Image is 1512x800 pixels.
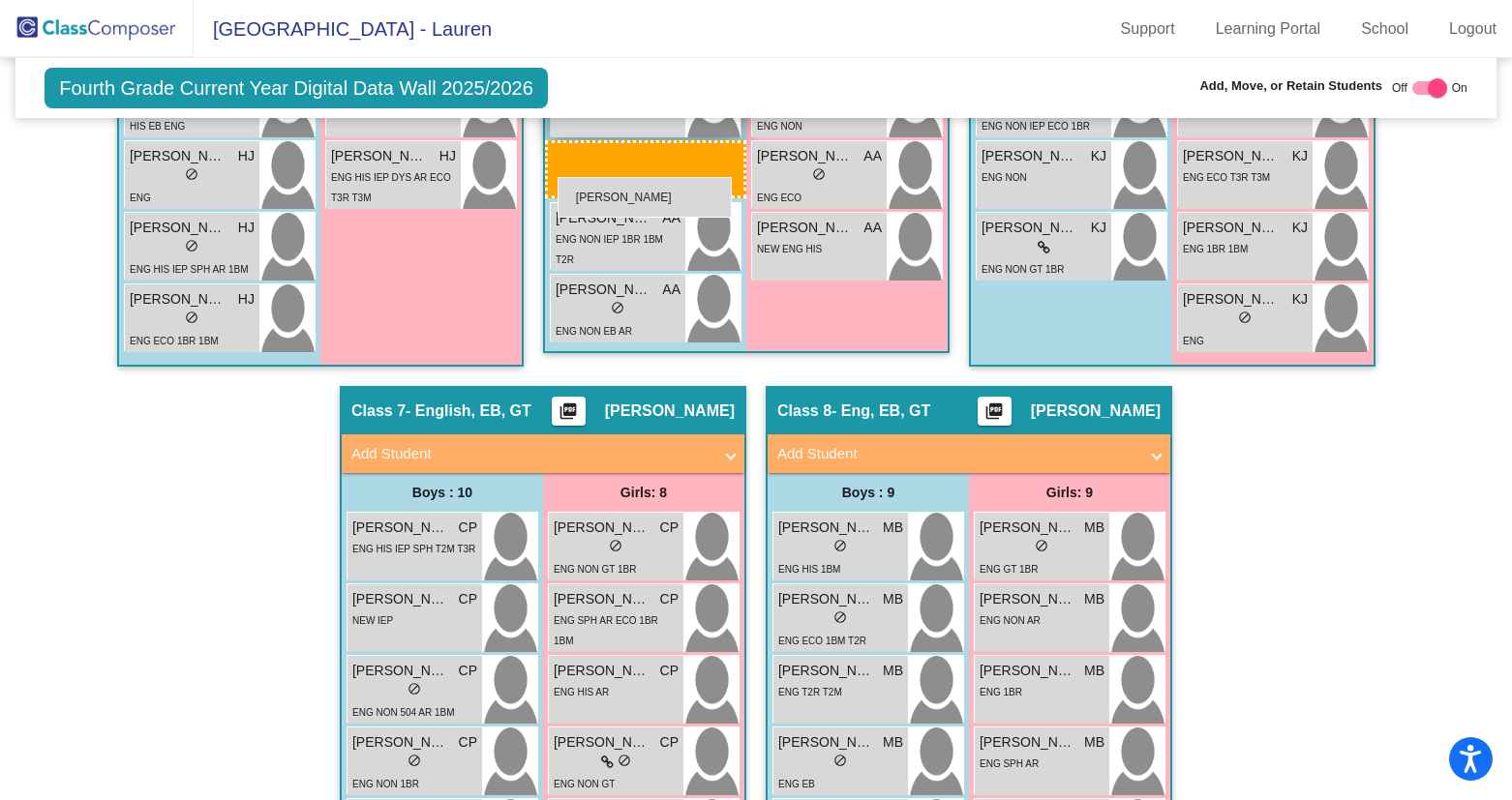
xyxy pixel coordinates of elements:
[757,121,802,132] span: ENG NON
[342,473,543,512] div: Boys : 10
[1183,172,1270,183] span: ENG ECO T3R T3M
[1292,146,1308,166] span: KJ
[833,754,847,767] span: do_not_disturb_alt
[980,661,1076,681] span: [PERSON_NAME]
[833,610,847,624] span: do_not_disturb_alt
[660,518,679,538] span: CP
[777,443,1137,465] mat-panel-title: Add Student
[980,589,1076,609] span: [PERSON_NAME]
[980,687,1022,697] span: ENG 1BR
[982,172,1027,183] span: ENG NON
[352,518,449,538] span: [PERSON_NAME]
[1292,289,1308,310] span: KJ
[459,589,477,609] span: CP
[331,146,428,166] span: [PERSON_NAME]
[352,661,449,681] span: [PERSON_NAME]
[662,280,680,300] span: AA
[778,636,866,646] span: ENG ECO 1BM T2R
[352,732,449,753] span: [PERSON_NAME]
[1183,289,1280,310] span: [PERSON_NAME]
[556,326,632,337] span: ENG NON EB AR
[883,661,903,681] span: MB
[883,589,903,609] span: MB
[660,589,679,609] span: CP
[778,661,875,681] span: [PERSON_NAME]
[459,661,477,681] span: CP
[611,301,624,314] span: do_not_disturb_alt
[1199,76,1382,96] span: Add, Move, or Retain Students
[331,172,451,203] span: ENG HIS IEP DYS AR ECO T3R T3M
[1091,218,1106,238] span: KJ
[554,779,615,789] span: ENG NON GT
[554,564,636,575] span: ENG NON GT 1BR
[543,473,744,512] div: Girls: 8
[554,687,609,697] span: ENG HIS AR
[557,401,580,429] mat-icon: picture_as_pdf
[883,518,903,538] span: MB
[185,167,198,181] span: do_not_disturb_alt
[459,518,477,538] span: CP
[130,121,185,132] span: HIS EB ENG
[238,218,255,238] span: HJ
[778,779,815,789] span: ENG EB
[238,289,255,310] span: HJ
[980,615,1041,626] span: ENG NON AR
[1200,14,1337,44] a: Learning Portal
[554,732,650,753] span: [PERSON_NAME]
[1238,311,1252,324] span: do_not_disturb_alt
[238,146,255,166] span: HJ
[194,14,492,44] span: [GEOGRAPHIC_DATA] - Lauren
[778,589,875,609] span: [PERSON_NAME]
[980,758,1039,769] span: ENG SPH AR
[609,539,622,552] span: do_not_disturb_alt
[778,518,875,538] span: [PERSON_NAME]
[45,68,548,108] span: Fourth Grade Current Year Digital Data Wall 2025/2026
[982,218,1078,238] span: [PERSON_NAME]
[980,518,1076,538] span: [PERSON_NAME]
[777,401,832,421] span: Class 8
[554,615,658,646] span: ENG SPH AR ECO 1BR 1BM
[1084,661,1104,681] span: MB
[757,244,822,254] span: NEW ENG HIS
[757,218,854,238] span: [PERSON_NAME]
[969,473,1170,512] div: Girls: 9
[1452,79,1467,97] span: On
[554,518,650,538] span: [PERSON_NAME]
[833,539,847,552] span: do_not_disturb_alt
[832,401,930,421] span: - Eng, EB, GT
[1392,79,1407,97] span: Off
[778,687,842,697] span: ENG T2R T2M
[459,732,477,753] span: CP
[1084,589,1104,609] span: MB
[1084,732,1104,753] span: MB
[352,615,393,626] span: NEW IEP
[812,167,826,181] span: do_not_disturb_alt
[1035,539,1048,552] span: do_not_disturb_alt
[1183,146,1280,166] span: [PERSON_NAME]
[660,661,679,681] span: CP
[660,732,679,753] span: CP
[757,193,801,203] span: ENG ECO
[352,589,449,609] span: [PERSON_NAME]
[1091,146,1106,166] span: KJ
[982,264,1064,275] span: ENG NON GT 1BR
[1434,14,1512,44] a: Logout
[408,682,421,696] span: do_not_disturb_alt
[1084,518,1104,538] span: MB
[1183,244,1248,254] span: ENG 1BR 1BM
[352,707,455,718] span: ENG NON 504 AR 1BM
[130,289,227,310] span: [PERSON_NAME]
[130,336,219,346] span: ENG ECO 1BR 1BM
[662,208,680,228] span: AA
[980,564,1038,575] span: ENG GT 1BR
[185,239,198,252] span: do_not_disturb_alt
[618,754,631,767] span: do_not_disturb_alt
[556,280,652,300] span: [PERSON_NAME]
[1183,218,1280,238] span: [PERSON_NAME]
[757,146,854,166] span: [PERSON_NAME]
[556,234,663,265] span: ENG NON IEP 1BR 1BM T2R
[1346,14,1424,44] a: School
[1105,14,1191,44] a: Support
[778,732,875,753] span: [PERSON_NAME]
[130,146,227,166] span: [PERSON_NAME]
